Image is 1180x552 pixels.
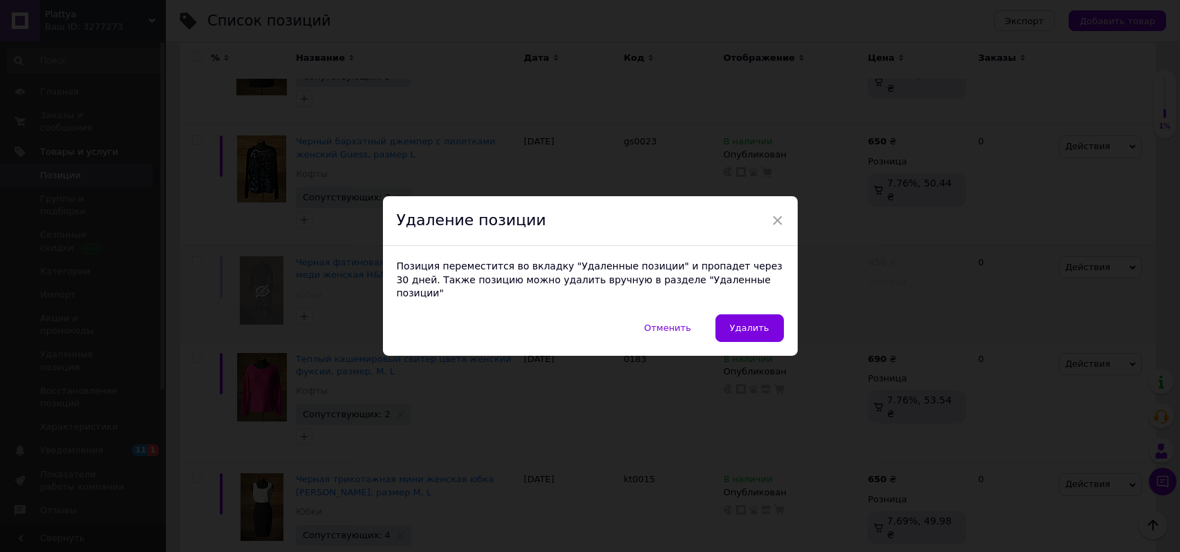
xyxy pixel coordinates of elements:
span: Отменить [644,323,691,333]
button: Отменить [630,314,706,342]
span: Позиция переместится во вкладку "Удаленные позиции" и пропадет через 30 дней. Также позицию можно... [397,260,783,298]
span: Удалить [730,323,769,333]
button: Удалить [715,314,784,342]
span: × [771,209,784,232]
span: Удаление позиции [397,211,546,229]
